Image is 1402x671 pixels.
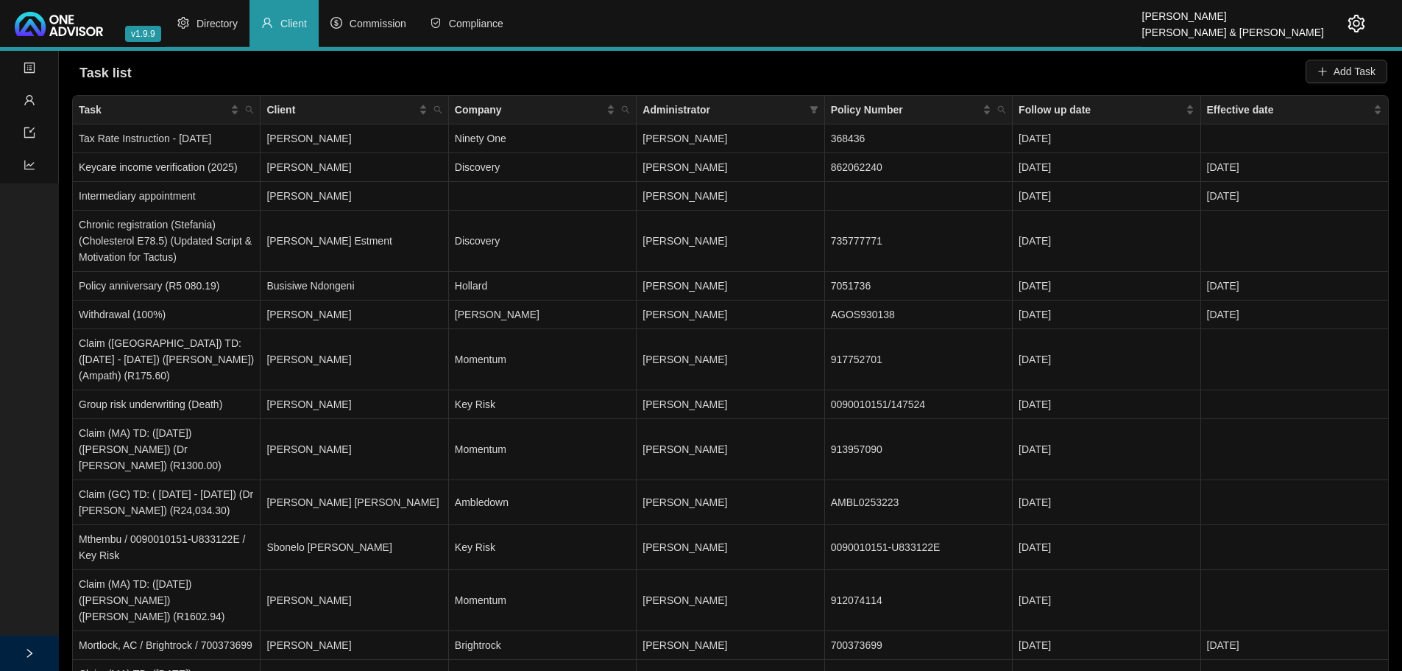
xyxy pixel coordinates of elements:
span: search [433,105,442,114]
td: [PERSON_NAME] [261,182,448,211]
span: Effective date [1207,102,1370,118]
span: Client [280,18,307,29]
span: plus [1317,66,1328,77]
td: [PERSON_NAME] [261,153,448,182]
button: Add Task [1306,60,1387,83]
td: Mortlock, AC / Brightrock / 700373699 [73,631,261,660]
th: Effective date [1201,96,1389,124]
span: Task list [79,66,132,80]
td: [DATE] [1201,301,1389,329]
div: [PERSON_NAME] & [PERSON_NAME] [1142,20,1324,36]
td: Claim (MA) TD: ([DATE]) ([PERSON_NAME]) (Dr [PERSON_NAME]) (R1300.00) [73,419,261,480]
td: Momentum [449,329,637,390]
th: Task [73,96,261,124]
td: [DATE] [1013,480,1200,525]
span: filter [807,99,821,121]
td: [DATE] [1013,525,1200,570]
span: Client [266,102,415,118]
td: [PERSON_NAME] [261,570,448,631]
td: Claim (MA) TD: ([DATE]) ([PERSON_NAME]) ([PERSON_NAME]) (R1602.94) [73,570,261,631]
td: 368436 [825,124,1013,153]
td: AMBL0253223 [825,480,1013,525]
span: Policy Number [831,102,980,118]
td: Withdrawal (100%) [73,301,261,329]
td: Busisiwe Ndongeni [261,272,448,301]
td: Ambledown [449,480,637,525]
span: Commission [350,18,406,29]
td: AGOS930138 [825,301,1013,329]
td: Discovery [449,153,637,182]
span: [PERSON_NAME] [642,280,727,292]
td: [PERSON_NAME] [261,390,448,419]
td: Key Risk [449,525,637,570]
td: [DATE] [1013,631,1200,660]
img: 2df55531c6924b55f21c4cf5d4484680-logo-light.svg [15,12,103,36]
span: Task [79,102,227,118]
span: [PERSON_NAME] [642,594,727,606]
td: 917752701 [825,329,1013,390]
span: import [24,120,35,150]
span: search [994,99,1009,121]
td: [PERSON_NAME] Estment [261,211,448,272]
span: Company [455,102,603,118]
td: [PERSON_NAME] [PERSON_NAME] [261,480,448,525]
span: [PERSON_NAME] [642,309,727,320]
span: Follow up date [1019,102,1182,118]
td: [PERSON_NAME] [261,329,448,390]
span: search [245,105,254,114]
span: search [618,99,633,121]
td: [DATE] [1013,182,1200,211]
td: [PERSON_NAME] [261,631,448,660]
td: [DATE] [1201,631,1389,660]
td: Claim (GC) TD: ( [DATE] - [DATE]) (Dr [PERSON_NAME]) (R24,034.30) [73,480,261,525]
td: Policy anniversary (R5 080.19) [73,272,261,301]
td: Ninety One [449,124,637,153]
td: Keycare income verification (2025) [73,153,261,182]
td: [DATE] [1013,124,1200,153]
span: [PERSON_NAME] [642,354,727,365]
td: [PERSON_NAME] [261,124,448,153]
td: [DATE] [1013,211,1200,272]
td: Group risk underwriting (Death) [73,390,261,419]
td: Brightrock [449,631,637,660]
td: 700373699 [825,631,1013,660]
span: safety [430,17,442,29]
th: Policy Number [825,96,1013,124]
td: [PERSON_NAME] [261,419,448,480]
span: profile [24,55,35,85]
th: Follow up date [1013,96,1200,124]
span: [PERSON_NAME] [642,541,727,553]
td: Momentum [449,419,637,480]
td: [PERSON_NAME] [261,301,448,329]
span: user [261,17,273,29]
td: [DATE] [1201,272,1389,301]
td: [DATE] [1201,153,1389,182]
td: [DATE] [1013,329,1200,390]
span: Directory [197,18,238,29]
td: Hollard [449,272,637,301]
span: Add Task [1334,63,1376,80]
span: [PERSON_NAME] [642,639,727,651]
span: search [242,99,257,121]
div: [PERSON_NAME] [1142,4,1324,20]
span: right [24,648,35,658]
td: [DATE] [1013,570,1200,631]
td: [DATE] [1013,390,1200,419]
td: [DATE] [1013,153,1200,182]
span: [PERSON_NAME] [642,235,727,247]
span: filter [810,105,818,114]
span: user [24,88,35,117]
span: [PERSON_NAME] [642,496,727,508]
th: Client [261,96,448,124]
td: [DATE] [1013,419,1200,480]
td: [DATE] [1013,272,1200,301]
span: [PERSON_NAME] [642,443,727,455]
span: [PERSON_NAME] [642,190,727,202]
span: Administrator [642,102,803,118]
td: Mthembu / 0090010151-U833122E / Key Risk [73,525,261,570]
span: [PERSON_NAME] [642,398,727,410]
td: 912074114 [825,570,1013,631]
span: search [431,99,445,121]
td: 913957090 [825,419,1013,480]
span: Compliance [449,18,503,29]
